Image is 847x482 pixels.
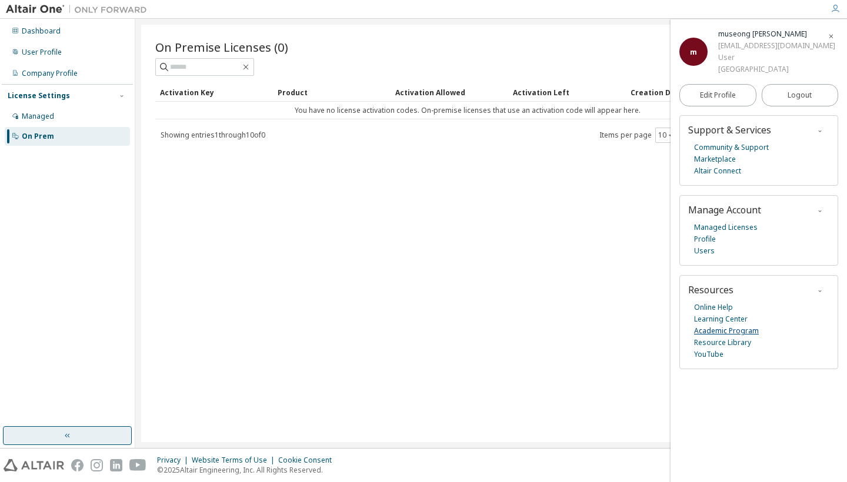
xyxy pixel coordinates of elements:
[22,132,54,141] div: On Prem
[161,130,265,140] span: Showing entries 1 through 10 of 0
[788,89,812,101] span: Logout
[718,52,835,63] div: User
[129,459,146,471] img: youtube.svg
[513,83,621,102] div: Activation Left
[762,84,839,106] button: Logout
[192,456,278,465] div: Website Terms of Use
[6,4,153,15] img: Altair One
[110,459,122,471] img: linkedin.svg
[694,233,716,245] a: Profile
[688,203,761,216] span: Manage Account
[22,112,54,121] div: Managed
[694,142,769,153] a: Community & Support
[395,83,503,102] div: Activation Allowed
[694,245,715,257] a: Users
[694,313,748,325] a: Learning Center
[694,302,733,313] a: Online Help
[71,459,84,471] img: facebook.svg
[694,337,751,349] a: Resource Library
[157,456,192,465] div: Privacy
[91,459,103,471] img: instagram.svg
[694,222,758,233] a: Managed Licenses
[22,69,78,78] div: Company Profile
[679,84,756,106] a: Edit Profile
[278,456,339,465] div: Cookie Consent
[658,130,674,140] button: 10
[599,128,677,143] span: Items per page
[278,83,386,102] div: Product
[694,325,759,337] a: Academic Program
[688,283,733,296] span: Resources
[160,83,268,102] div: Activation Key
[694,165,741,177] a: Altair Connect
[688,123,771,136] span: Support & Services
[700,91,736,100] span: Edit Profile
[8,91,70,101] div: License Settings
[22,26,61,36] div: Dashboard
[718,40,835,52] div: [EMAIL_ADDRESS][DOMAIN_NAME]
[694,153,736,165] a: Marketplace
[631,83,775,102] div: Creation Date
[22,48,62,57] div: User Profile
[718,28,835,40] div: museong kim
[155,39,288,55] span: On Premise Licenses (0)
[694,349,723,360] a: YouTube
[690,47,697,57] span: m
[155,102,780,119] td: You have no license activation codes. On-premise licenses that use an activation code will appear...
[718,63,835,75] div: [GEOGRAPHIC_DATA]
[157,465,339,475] p: © 2025 Altair Engineering, Inc. All Rights Reserved.
[4,459,64,471] img: altair_logo.svg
